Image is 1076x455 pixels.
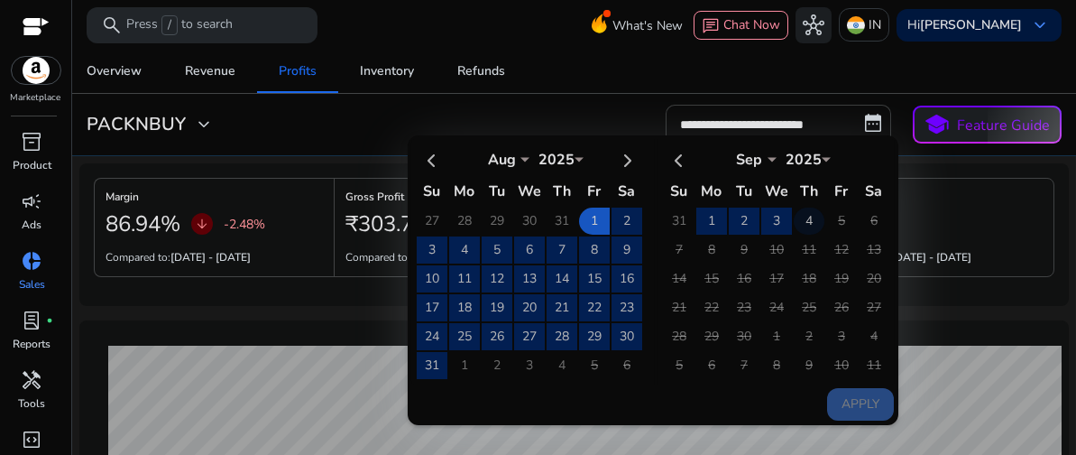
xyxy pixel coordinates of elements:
[12,57,60,84] img: amazon.svg
[47,317,54,324] span: fiber_manual_record
[826,195,1043,199] h6: ROI
[345,195,563,199] h6: Gross Profit
[106,211,180,237] h2: 86.94%
[913,106,1062,144] button: schoolFeature Guide
[702,17,720,35] span: chat
[360,65,414,78] div: Inventory
[345,249,491,265] p: Compared to:
[22,250,43,272] span: donut_small
[19,395,46,412] p: Tools
[106,195,323,199] h6: Margin
[475,150,529,170] div: Aug
[1029,14,1051,36] span: keyboard_arrow_down
[22,131,43,153] span: inventory_2
[847,16,865,34] img: in.svg
[22,310,43,331] span: lab_profile
[777,150,831,170] div: 2025
[22,190,43,212] span: campaign
[13,157,51,173] p: Product
[529,150,584,170] div: 2025
[11,91,61,105] p: Marketplace
[803,14,824,36] span: hub
[869,9,881,41] p: IN
[723,16,780,33] span: Chat Now
[224,215,265,234] p: -2.48%
[22,369,43,391] span: handyman
[920,16,1022,33] b: [PERSON_NAME]
[101,14,123,36] span: search
[22,429,43,450] span: code_blocks
[958,115,1051,136] p: Feature Guide
[826,249,971,265] p: Compared to:
[457,65,505,78] div: Refunds
[796,7,832,43] button: hub
[345,211,439,237] h2: ₹303.74K
[14,336,51,352] p: Reports
[827,388,894,421] button: Apply
[161,15,178,35] span: /
[87,114,186,135] h3: PACKNBUY
[126,15,233,35] p: Press to search
[170,250,251,265] b: [DATE] - [DATE]
[23,217,42,233] p: Ads
[185,65,235,78] div: Revenue
[612,10,683,42] span: What's New
[722,150,777,170] div: Sep
[19,276,45,292] p: Sales
[907,19,1022,32] p: Hi
[279,65,317,78] div: Profits
[891,250,971,265] b: [DATE] - [DATE]
[694,11,788,40] button: chatChat Now
[193,114,215,135] span: expand_more
[924,112,951,138] span: school
[87,65,142,78] div: Overview
[106,249,251,265] p: Compared to:
[195,217,209,231] span: arrow_downward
